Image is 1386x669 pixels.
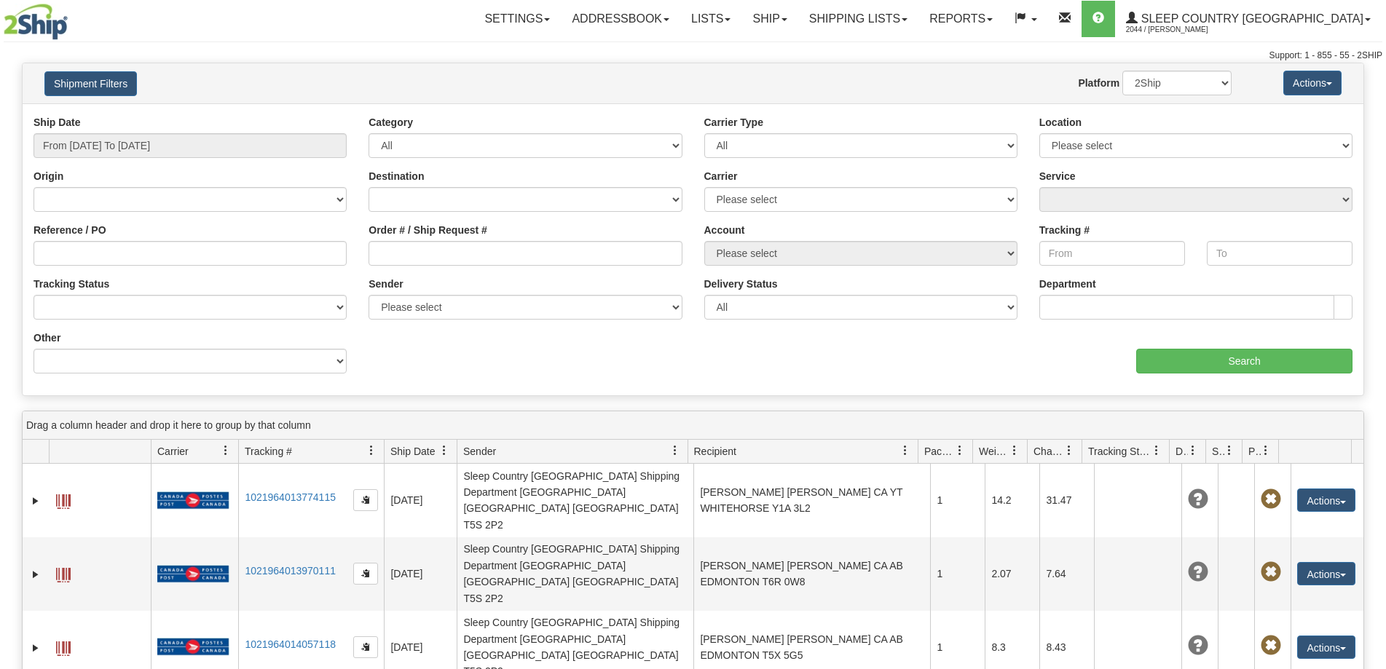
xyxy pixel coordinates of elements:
td: [DATE] [384,537,457,611]
input: To [1207,241,1352,266]
a: Sleep Country [GEOGRAPHIC_DATA] 2044 / [PERSON_NAME] [1115,1,1382,37]
span: Pickup Not Assigned [1261,636,1281,656]
button: Copy to clipboard [353,489,378,511]
label: Other [34,330,60,345]
a: Weight filter column settings [1002,438,1027,463]
span: Pickup Not Assigned [1261,489,1281,510]
a: Tracking # filter column settings [359,438,384,463]
label: Ship Date [34,115,81,130]
td: [DATE] [384,464,457,537]
a: Carrier filter column settings [213,438,238,463]
label: Platform [1078,76,1119,90]
label: Service [1039,169,1076,183]
label: Tracking # [1039,223,1090,237]
a: Expand [28,641,43,655]
label: Department [1039,277,1096,291]
label: Carrier Type [704,115,763,130]
a: Shipping lists [798,1,918,37]
a: Reports [918,1,1004,37]
span: Delivery Status [1176,444,1188,459]
a: Recipient filter column settings [893,438,918,463]
iframe: chat widget [1352,260,1385,408]
span: Pickup Not Assigned [1261,562,1281,582]
span: Sleep Country [GEOGRAPHIC_DATA] [1138,12,1363,25]
a: Label [56,488,71,511]
a: Expand [28,567,43,582]
input: Search [1136,349,1352,373]
a: Charge filter column settings [1057,438,1082,463]
label: Origin [34,169,63,183]
div: grid grouping header [23,411,1363,440]
td: 31.47 [1039,464,1094,537]
label: Carrier [704,169,738,183]
td: Sleep Country [GEOGRAPHIC_DATA] Shipping Department [GEOGRAPHIC_DATA] [GEOGRAPHIC_DATA] [GEOGRAPH... [457,464,693,537]
input: From [1039,241,1185,266]
span: Ship Date [390,444,435,459]
label: Delivery Status [704,277,778,291]
a: Sender filter column settings [663,438,688,463]
button: Copy to clipboard [353,563,378,585]
label: Destination [369,169,424,183]
label: Tracking Status [34,277,109,291]
label: Sender [369,277,403,291]
a: Label [56,635,71,658]
span: Unknown [1188,489,1208,510]
a: Tracking Status filter column settings [1144,438,1169,463]
span: Carrier [157,444,189,459]
a: Delivery Status filter column settings [1181,438,1205,463]
a: Addressbook [561,1,680,37]
a: Pickup Status filter column settings [1253,438,1278,463]
td: [PERSON_NAME] [PERSON_NAME] CA AB EDMONTON T6R 0W8 [693,537,930,611]
label: Order # / Ship Request # [369,223,487,237]
span: Recipient [694,444,736,459]
button: Actions [1297,562,1355,585]
a: Packages filter column settings [948,438,972,463]
button: Actions [1297,636,1355,659]
div: Support: 1 - 855 - 55 - 2SHIP [4,50,1382,62]
span: Packages [924,444,955,459]
a: Settings [473,1,561,37]
label: Reference / PO [34,223,106,237]
a: Lists [680,1,741,37]
img: 20 - Canada Post [157,565,229,583]
a: Shipment Issues filter column settings [1217,438,1242,463]
label: Category [369,115,413,130]
td: 7.64 [1039,537,1094,611]
span: Charge [1033,444,1064,459]
span: Sender [463,444,496,459]
span: Unknown [1188,636,1208,656]
img: 20 - Canada Post [157,638,229,656]
span: Tracking Status [1088,444,1151,459]
button: Actions [1283,71,1342,95]
span: Weight [979,444,1009,459]
td: 2.07 [985,537,1039,611]
td: [PERSON_NAME] [PERSON_NAME] CA YT WHITEHORSE Y1A 3L2 [693,464,930,537]
span: Shipment Issues [1212,444,1224,459]
td: 1 [930,464,985,537]
a: Ship Date filter column settings [432,438,457,463]
a: Label [56,561,71,585]
label: Location [1039,115,1082,130]
button: Shipment Filters [44,71,137,96]
span: 2044 / [PERSON_NAME] [1126,23,1235,37]
button: Actions [1297,488,1355,512]
a: Ship [741,1,798,37]
a: Expand [28,494,43,508]
span: Unknown [1188,562,1208,582]
a: 1021964013774115 [245,491,336,503]
span: Tracking # [245,444,292,459]
img: 20 - Canada Post [157,491,229,510]
td: Sleep Country [GEOGRAPHIC_DATA] Shipping Department [GEOGRAPHIC_DATA] [GEOGRAPHIC_DATA] [GEOGRAPH... [457,537,693,611]
a: 1021964014057118 [245,638,336,650]
img: logo2044.jpg [4,4,68,40]
button: Copy to clipboard [353,636,378,658]
a: 1021964013970111 [245,565,336,577]
label: Account [704,223,745,237]
td: 14.2 [985,464,1039,537]
td: 1 [930,537,985,611]
span: Pickup Status [1248,444,1261,459]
